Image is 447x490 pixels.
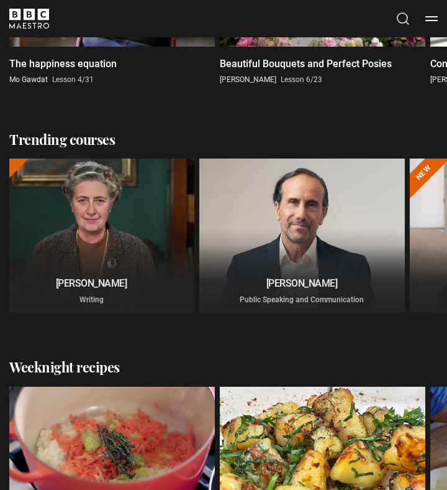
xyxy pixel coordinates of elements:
p: Beautiful Bouquets and Perfect Posies [220,57,392,72]
span: Lesson 6/23 [281,75,322,84]
h2: Weeknight recipes [9,358,120,377]
button: Toggle navigation [425,12,438,25]
svg: BBC Maestro [9,9,49,29]
span: [PERSON_NAME] [220,75,276,84]
h2: Trending courses [9,130,115,149]
p: Public Speaking and Communication [207,294,397,305]
span: Lesson 4/31 [52,75,94,84]
a: [PERSON_NAME] Public Speaking and Communication [199,159,405,313]
p: The happiness equation [9,57,117,72]
h2: [PERSON_NAME] [207,277,397,289]
span: Mo Gawdat [9,75,48,84]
